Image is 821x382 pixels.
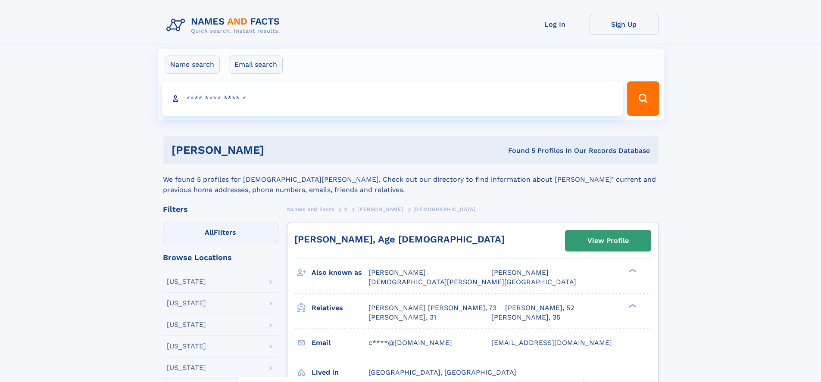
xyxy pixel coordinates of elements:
a: [PERSON_NAME], 35 [491,313,560,322]
a: [PERSON_NAME], Age [DEMOGRAPHIC_DATA] [294,234,505,245]
span: [DEMOGRAPHIC_DATA][PERSON_NAME][GEOGRAPHIC_DATA] [368,278,576,286]
div: [US_STATE] [167,300,206,307]
h3: Email [312,335,368,350]
img: Logo Names and Facts [163,14,287,37]
span: [PERSON_NAME] [357,206,403,212]
div: [US_STATE] [167,364,206,371]
div: Browse Locations [163,254,278,261]
div: [US_STATE] [167,321,206,328]
button: Search Button [627,81,659,116]
span: [PERSON_NAME] [491,268,549,276]
div: View Profile [587,231,629,251]
label: Email search [229,56,283,74]
span: [EMAIL_ADDRESS][DOMAIN_NAME] [491,339,612,347]
div: Filters [163,205,278,213]
h3: Lived in [312,365,368,380]
a: Names and Facts [287,204,334,214]
a: V [344,204,348,214]
a: [PERSON_NAME] [357,204,403,214]
div: [US_STATE] [167,343,206,350]
a: View Profile [565,230,651,251]
div: Found 5 Profiles In Our Records Database [386,146,650,155]
a: [PERSON_NAME] [PERSON_NAME], 73 [368,303,496,313]
label: Filters [163,223,278,243]
span: All [205,228,214,236]
h3: Relatives [312,301,368,315]
h3: Also known as [312,265,368,280]
input: search input [162,81,624,116]
span: [DEMOGRAPHIC_DATA] [413,206,476,212]
span: [GEOGRAPHIC_DATA], [GEOGRAPHIC_DATA] [368,368,516,376]
div: We found 5 profiles for [DEMOGRAPHIC_DATA][PERSON_NAME]. Check out our directory to find informat... [163,164,659,195]
a: Log In [521,14,590,35]
label: Name search [165,56,220,74]
a: Sign Up [590,14,659,35]
h1: [PERSON_NAME] [172,145,386,155]
span: [PERSON_NAME] [368,268,426,276]
div: ❯ [627,268,637,273]
span: V [344,206,348,212]
div: ❯ [627,303,637,308]
div: [US_STATE] [167,278,206,285]
a: [PERSON_NAME], 31 [368,313,436,322]
a: [PERSON_NAME], 52 [505,303,574,313]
